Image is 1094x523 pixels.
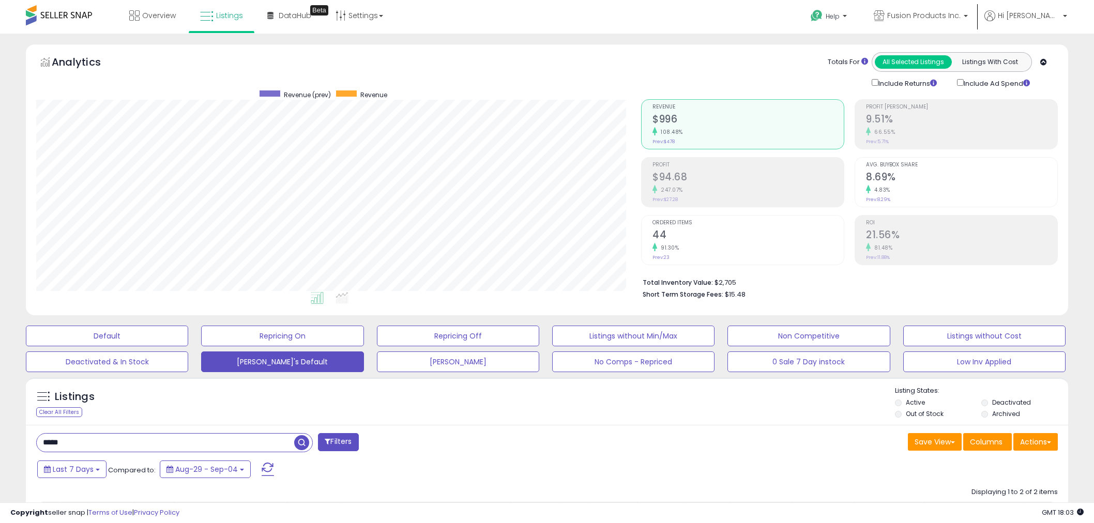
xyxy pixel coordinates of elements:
button: [PERSON_NAME]'s Default [201,351,363,372]
label: Archived [992,409,1020,418]
h5: Analytics [52,55,121,72]
button: Default [26,326,188,346]
span: Help [826,12,840,21]
div: Totals For [828,57,868,67]
small: Prev: $27.28 [652,196,678,203]
div: Clear All Filters [36,407,82,417]
label: Deactivated [992,398,1031,407]
li: $2,705 [643,275,1050,288]
a: Privacy Policy [134,507,179,517]
span: Columns [970,437,1002,447]
div: seller snap | | [10,508,179,518]
i: Get Help [810,9,823,22]
span: Revenue [652,104,844,110]
h2: 44 [652,229,844,243]
small: 81.48% [871,244,892,252]
button: Listings without Min/Max [552,326,715,346]
div: Displaying 1 to 2 of 2 items [971,487,1058,497]
h2: $94.68 [652,171,844,185]
h2: 8.69% [866,171,1057,185]
a: Help [802,2,857,34]
span: Overview [142,10,176,21]
span: Profit [652,162,844,168]
h2: 9.51% [866,113,1057,127]
span: Fusion Products Inc. [887,10,961,21]
b: Short Term Storage Fees: [643,290,723,299]
span: Compared to: [108,465,156,475]
span: Revenue (prev) [284,90,331,99]
small: Prev: 8.29% [866,196,890,203]
button: Aug-29 - Sep-04 [160,460,251,478]
div: Tooltip anchor [310,5,328,16]
span: Aug-29 - Sep-04 [175,464,238,474]
small: 108.48% [657,128,683,136]
small: 4.83% [871,186,890,194]
a: Hi [PERSON_NAME] [984,10,1067,34]
small: Prev: $478 [652,139,675,145]
button: All Selected Listings [875,55,952,69]
span: 2025-09-12 18:03 GMT [1042,507,1084,517]
b: Total Inventory Value: [643,278,713,287]
small: Prev: 11.88% [866,254,890,260]
span: Hi [PERSON_NAME] [998,10,1060,21]
span: Avg. Buybox Share [866,162,1057,168]
button: Save View [908,433,962,451]
small: 247.07% [657,186,683,194]
button: [PERSON_NAME] [377,351,539,372]
div: Include Returns [864,77,949,89]
small: Prev: 5.71% [866,139,889,145]
span: Last 7 Days [53,464,94,474]
label: Active [906,398,925,407]
span: $15.48 [725,289,746,299]
small: 91.30% [657,244,679,252]
button: Deactivated & In Stock [26,351,188,372]
span: Ordered Items [652,220,844,226]
a: Terms of Use [88,507,132,517]
button: Repricing On [201,326,363,346]
h5: Listings [55,390,95,404]
strong: Copyright [10,507,48,517]
span: Revenue [360,90,387,99]
span: Profit [PERSON_NAME] [866,104,1057,110]
button: Last 7 Days [37,460,107,478]
button: Listings With Cost [951,55,1028,69]
div: Include Ad Spend [949,77,1046,89]
span: ROI [866,220,1057,226]
h2: 21.56% [866,229,1057,243]
button: Listings without Cost [903,326,1066,346]
button: Low Inv Applied [903,351,1066,372]
button: Filters [318,433,358,451]
button: Repricing Off [377,326,539,346]
small: 66.55% [871,128,895,136]
button: 0 Sale 7 Day instock [727,351,890,372]
button: Non Competitive [727,326,890,346]
label: Out of Stock [906,409,944,418]
button: Actions [1013,433,1058,451]
span: DataHub [279,10,311,21]
button: Columns [963,433,1012,451]
small: Prev: 23 [652,254,670,260]
span: Listings [216,10,243,21]
button: No Comps - Repriced [552,351,715,372]
h2: $996 [652,113,844,127]
p: Listing States: [895,386,1068,396]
